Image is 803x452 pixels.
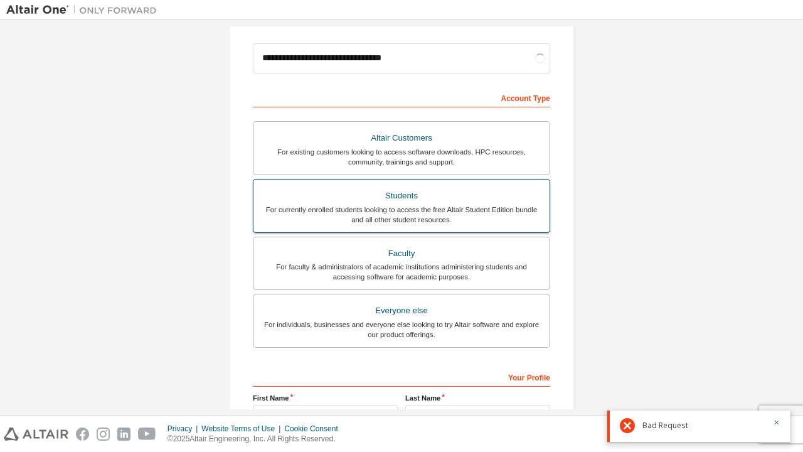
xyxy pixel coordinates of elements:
div: Website Terms of Use [201,424,284,434]
div: Your Profile [253,367,550,387]
div: Privacy [168,424,201,434]
div: For existing customers looking to access software downloads, HPC resources, community, trainings ... [261,147,542,167]
div: For faculty & administrators of academic institutions administering students and accessing softwa... [261,262,542,282]
div: Students [261,187,542,205]
img: linkedin.svg [117,428,130,441]
div: Cookie Consent [284,424,345,434]
span: Bad Request [642,421,688,431]
img: facebook.svg [76,428,89,441]
img: altair_logo.svg [4,428,68,441]
img: instagram.svg [97,428,110,441]
img: youtube.svg [138,428,156,441]
img: Altair One [6,4,163,16]
div: Altair Customers [261,129,542,147]
p: © 2025 Altair Engineering, Inc. All Rights Reserved. [168,434,346,444]
div: Faculty [261,245,542,262]
div: For currently enrolled students looking to access the free Altair Student Edition bundle and all ... [261,205,542,225]
label: First Name [253,393,398,403]
label: Last Name [405,393,550,403]
div: Everyone else [261,302,542,320]
div: For individuals, businesses and everyone else looking to try Altair software and explore our prod... [261,320,542,340]
div: Account Type [253,87,550,107]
